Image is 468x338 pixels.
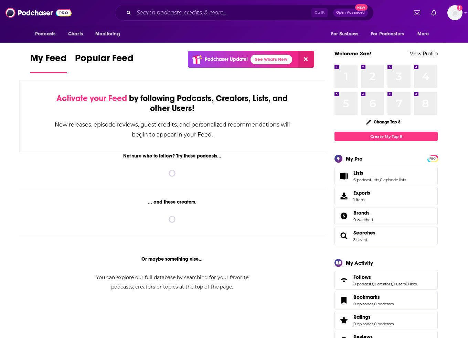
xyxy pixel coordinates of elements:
[393,282,406,286] a: 0 users
[373,321,374,326] span: ,
[417,29,429,39] span: More
[334,227,438,245] span: Searches
[366,28,414,41] button: open menu
[337,315,351,325] a: Ratings
[337,275,351,285] a: Follows
[392,282,393,286] span: ,
[337,191,351,201] span: Exports
[54,94,290,113] div: by following Podcasts, Creators, Lists, and other Users!
[334,311,438,329] span: Ratings
[54,120,290,140] div: New releases, episode reviews, guest credits, and personalized recommendations will begin to appe...
[75,52,134,68] span: Popular Feed
[447,5,462,20] span: Logged in as xan.giglio
[87,273,257,292] div: You can explore our full database by searching for your favorite podcasts, creators or topics at ...
[353,177,379,182] a: 6 podcast lists
[35,29,55,39] span: Podcasts
[353,170,406,176] a: Lists
[19,199,325,205] div: ... and these creators.
[205,56,248,62] p: Podchaser Update!
[19,256,325,262] div: Or maybe something else...
[353,274,371,280] span: Follows
[353,274,417,280] a: Follows
[353,294,394,300] a: Bookmarks
[406,282,417,286] a: 0 lists
[115,5,374,21] div: Search podcasts, credits, & more...
[346,155,363,162] div: My Pro
[374,282,392,286] a: 0 creators
[64,28,87,41] a: Charts
[6,6,72,19] img: Podchaser - Follow, Share and Rate Podcasts
[353,230,375,236] a: Searches
[353,210,370,216] span: Brands
[334,187,438,205] a: Exports
[134,7,311,18] input: Search podcasts, credits, & more...
[333,9,368,17] button: Open AdvancedNew
[428,156,437,161] a: PRO
[457,5,462,11] svg: Add a profile image
[337,211,351,221] a: Brands
[334,132,438,141] a: Create My Top 8
[353,294,380,300] span: Bookmarks
[374,321,394,326] a: 0 podcasts
[371,29,404,39] span: For Podcasters
[373,302,374,306] span: ,
[30,52,67,68] span: My Feed
[336,11,365,14] span: Open Advanced
[353,321,373,326] a: 0 episodes
[95,29,120,39] span: Monitoring
[334,50,371,57] a: Welcome Xan!
[251,55,292,64] a: See What's New
[413,28,438,41] button: open menu
[353,190,370,196] span: Exports
[362,118,405,126] button: Change Top 8
[374,302,394,306] a: 0 podcasts
[411,7,423,19] a: Show notifications dropdown
[380,177,406,182] a: 0 episode lists
[30,28,64,41] button: open menu
[410,50,438,57] a: View Profile
[353,197,370,202] span: 1 item
[355,4,368,11] span: New
[337,171,351,181] a: Lists
[353,282,373,286] a: 0 podcasts
[334,291,438,309] span: Bookmarks
[326,28,367,41] button: open menu
[353,314,371,320] span: Ratings
[428,7,439,19] a: Show notifications dropdown
[331,29,358,39] span: For Business
[353,237,367,242] a: 3 saved
[353,302,373,306] a: 0 episodes
[75,52,134,73] a: Popular Feed
[334,207,438,225] span: Brands
[19,153,325,159] div: Not sure who to follow? Try these podcasts...
[353,170,363,176] span: Lists
[68,29,83,39] span: Charts
[353,217,373,222] a: 0 watched
[353,314,394,320] a: Ratings
[311,8,328,17] span: Ctrl K
[447,5,462,20] button: Show profile menu
[334,167,438,185] span: Lists
[91,28,129,41] button: open menu
[447,5,462,20] img: User Profile
[346,260,373,266] div: My Activity
[30,52,67,73] a: My Feed
[379,177,380,182] span: ,
[353,210,373,216] a: Brands
[373,282,374,286] span: ,
[334,271,438,290] span: Follows
[337,231,351,241] a: Searches
[337,295,351,305] a: Bookmarks
[56,93,127,103] span: Activate your Feed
